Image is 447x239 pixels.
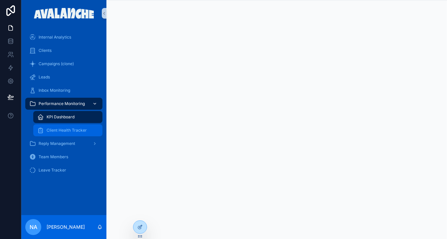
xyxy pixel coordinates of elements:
[25,71,102,83] a: Leads
[39,74,50,80] span: Leads
[39,48,52,53] span: Clients
[25,45,102,57] a: Clients
[25,84,102,96] a: Inbox Monitoring
[30,223,37,231] span: NA
[47,224,85,230] p: [PERSON_NAME]
[39,154,68,160] span: Team Members
[39,141,75,146] span: Reply Management
[39,168,66,173] span: Leave Tracker
[39,35,71,40] span: Internal Analytics
[39,88,70,93] span: Inbox Monitoring
[25,31,102,43] a: Internal Analytics
[25,58,102,70] a: Campaigns (clone)
[47,114,74,120] span: KPI Dashboard
[21,27,106,185] div: scrollable content
[39,61,74,66] span: Campaigns (clone)
[33,111,102,123] a: KPI Dashboard
[25,138,102,150] a: Reply Management
[33,124,102,136] a: Client Health Tracker
[47,128,87,133] span: Client Health Tracker
[34,8,94,19] img: App logo
[25,164,102,176] a: Leave Tracker
[39,101,85,106] span: Performance Monitoring
[25,151,102,163] a: Team Members
[25,98,102,110] a: Performance Monitoring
